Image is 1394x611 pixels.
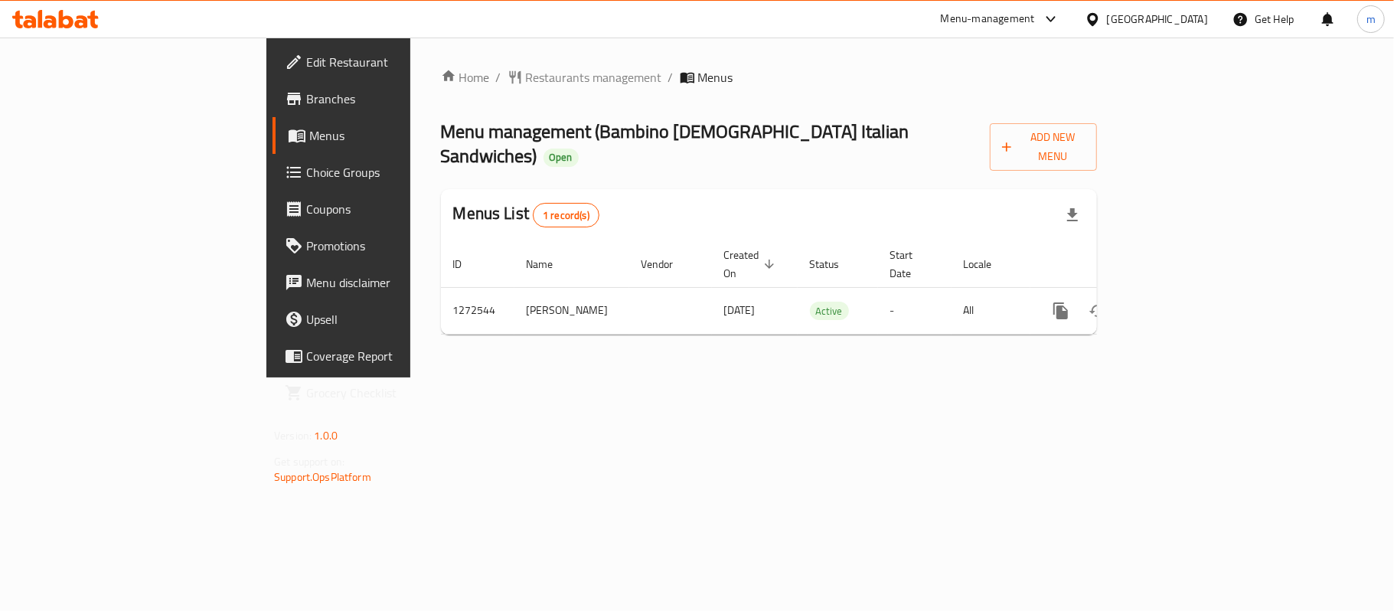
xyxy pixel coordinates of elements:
[724,300,756,320] span: [DATE]
[1002,128,1085,166] span: Add New Menu
[306,53,487,71] span: Edit Restaurant
[306,237,487,255] span: Promotions
[273,191,499,227] a: Coupons
[306,163,487,181] span: Choice Groups
[306,384,487,402] span: Grocery Checklist
[527,255,573,273] span: Name
[274,452,344,472] span: Get support on:
[453,255,482,273] span: ID
[441,68,1097,87] nav: breadcrumb
[544,151,579,164] span: Open
[306,310,487,328] span: Upsell
[441,114,909,173] span: Menu management ( Bambino [DEMOGRAPHIC_DATA] Italian Sandwiches )
[508,68,662,87] a: Restaurants management
[273,154,499,191] a: Choice Groups
[273,264,499,301] a: Menu disclaimer
[533,203,599,227] div: Total records count
[274,426,312,446] span: Version:
[273,301,499,338] a: Upsell
[273,338,499,374] a: Coverage Report
[306,273,487,292] span: Menu disclaimer
[698,68,733,87] span: Menus
[890,246,933,283] span: Start Date
[878,287,952,334] td: -
[964,255,1012,273] span: Locale
[309,126,487,145] span: Menus
[314,426,338,446] span: 1.0.0
[306,200,487,218] span: Coupons
[810,255,860,273] span: Status
[1107,11,1208,28] div: [GEOGRAPHIC_DATA]
[952,287,1030,334] td: All
[724,246,779,283] span: Created On
[273,227,499,264] a: Promotions
[273,374,499,411] a: Grocery Checklist
[1079,292,1116,329] button: Change Status
[668,68,674,87] li: /
[810,302,849,320] span: Active
[273,80,499,117] a: Branches
[526,68,662,87] span: Restaurants management
[990,123,1097,171] button: Add New Menu
[514,287,629,334] td: [PERSON_NAME]
[306,347,487,365] span: Coverage Report
[1043,292,1079,329] button: more
[453,202,599,227] h2: Menus List
[306,90,487,108] span: Branches
[544,149,579,167] div: Open
[642,255,694,273] span: Vendor
[941,10,1035,28] div: Menu-management
[1054,197,1091,234] div: Export file
[273,117,499,154] a: Menus
[273,44,499,80] a: Edit Restaurant
[1366,11,1376,28] span: m
[441,241,1202,335] table: enhanced table
[274,467,371,487] a: Support.OpsPlatform
[534,208,599,223] span: 1 record(s)
[1030,241,1202,288] th: Actions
